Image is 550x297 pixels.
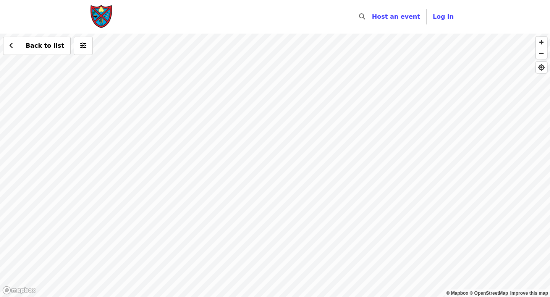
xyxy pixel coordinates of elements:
button: Zoom Out [536,48,547,59]
a: OpenStreetMap [469,291,508,296]
button: Find My Location [536,62,547,73]
a: Map feedback [510,291,548,296]
button: Back to list [3,37,71,55]
span: Back to list [26,42,64,49]
i: chevron-left icon [10,42,13,49]
input: Search [370,8,376,26]
a: Mapbox [446,291,469,296]
i: search icon [359,13,365,20]
img: Society of St. Andrew - Home [90,5,113,29]
button: More filters (0 selected) [74,37,93,55]
a: Mapbox logo [2,286,36,295]
span: Log in [433,13,454,20]
a: Host an event [372,13,420,20]
i: sliders-h icon [80,42,86,49]
button: Zoom In [536,37,547,48]
button: Log in [427,9,460,24]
